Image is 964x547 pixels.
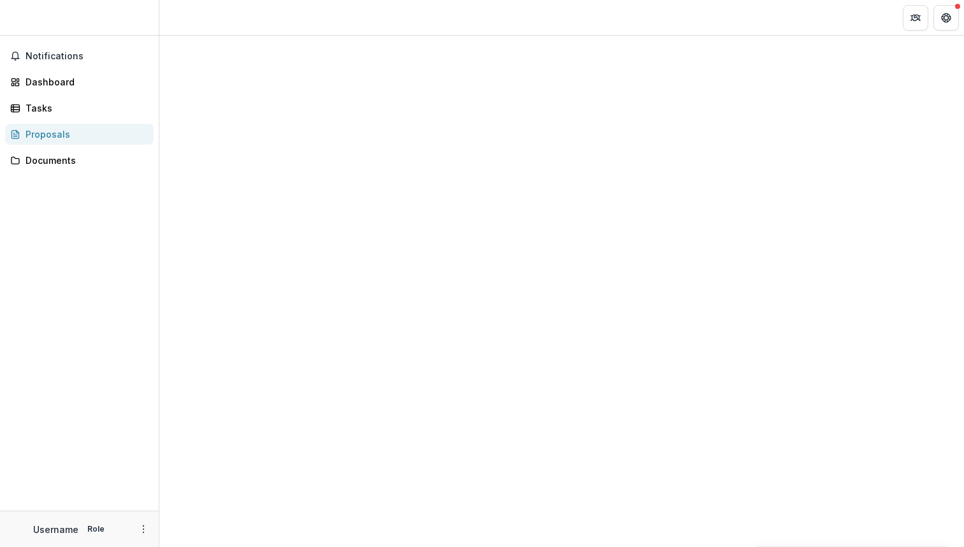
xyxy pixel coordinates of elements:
a: Tasks [5,98,154,119]
div: Tasks [26,101,143,115]
a: Documents [5,150,154,171]
div: Dashboard [26,75,143,89]
p: Username [33,523,78,536]
span: Notifications [26,51,149,62]
button: Partners [903,5,928,31]
a: Proposals [5,124,154,145]
a: Dashboard [5,71,154,92]
div: Documents [26,154,143,167]
button: Get Help [933,5,959,31]
button: More [136,521,151,537]
div: Proposals [26,128,143,141]
p: Role [84,523,108,535]
button: Notifications [5,46,154,66]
